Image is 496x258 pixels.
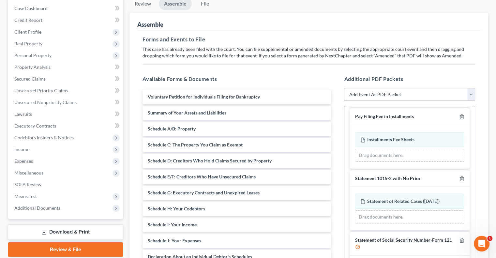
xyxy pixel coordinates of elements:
span: Pay Filing Fee in Installments [355,114,413,119]
span: Statement 1015-2 with No Prior [355,175,420,181]
span: Property Analysis [14,64,51,70]
span: Schedule C: The Property You Claim as Exempt [148,142,243,147]
span: Executory Contracts [14,123,56,129]
h5: Available Forms & Documents [143,75,331,83]
span: Voluntary Petition for Individuals Filing for Bankruptcy [148,94,260,99]
a: Secured Claims [9,73,123,85]
iframe: Intercom live chat [474,236,489,251]
span: Credit Report [14,17,42,23]
span: Unsecured Nonpriority Claims [14,99,77,105]
span: Expenses [14,158,33,164]
span: Schedule A/B: Property [148,126,196,131]
span: Schedule G: Executory Contracts and Unexpired Leases [148,190,260,195]
a: SOFA Review [9,179,123,190]
a: Review & File [8,242,123,257]
h5: Forms and Events to File [143,36,475,43]
p: This case has already been filed with the court. You can file supplemental or amended documents b... [143,46,475,59]
a: Case Dashboard [9,3,123,14]
span: Codebtors Insiders & Notices [14,135,74,140]
a: Credit Report [9,14,123,26]
div: Drag documents here. [355,210,464,223]
a: Unsecured Nonpriority Claims [9,97,123,108]
span: Statement of Related Cases ([DATE]) [367,198,439,204]
span: Schedule J: Your Expenses [148,238,201,243]
span: Case Dashboard [14,6,48,11]
span: Real Property [14,41,42,46]
div: Assemble [137,21,163,28]
span: Secured Claims [14,76,46,82]
span: SOFA Review [14,182,41,187]
span: Unsecured Priority Claims [14,88,68,93]
span: Means Test [14,193,37,199]
span: Income [14,146,29,152]
a: Unsecured Priority Claims [9,85,123,97]
span: Schedule H: Your Codebtors [148,206,205,211]
a: Download & Print [8,224,123,240]
div: Drag documents here. [355,149,464,162]
span: Personal Property [14,53,52,58]
a: Executory Contracts [9,120,123,132]
span: Miscellaneous [14,170,43,175]
span: Schedule E/F: Creditors Who Have Unsecured Claims [148,174,256,179]
span: Schedule I: Your Income [148,222,197,227]
span: Schedule D: Creditors Who Hold Claims Secured by Property [148,158,272,163]
span: 1 [487,236,492,241]
h5: Additional PDF Packets [344,75,475,83]
span: Additional Documents [14,205,60,211]
a: Property Analysis [9,61,123,73]
span: Lawsuits [14,111,32,117]
span: Summary of Your Assets and Liabilities [148,110,226,115]
span: Installments Fee Sheets [367,137,414,142]
a: Lawsuits [9,108,123,120]
span: Statement of Social Security Number-Form 121 [355,237,452,243]
span: Client Profile [14,29,41,35]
